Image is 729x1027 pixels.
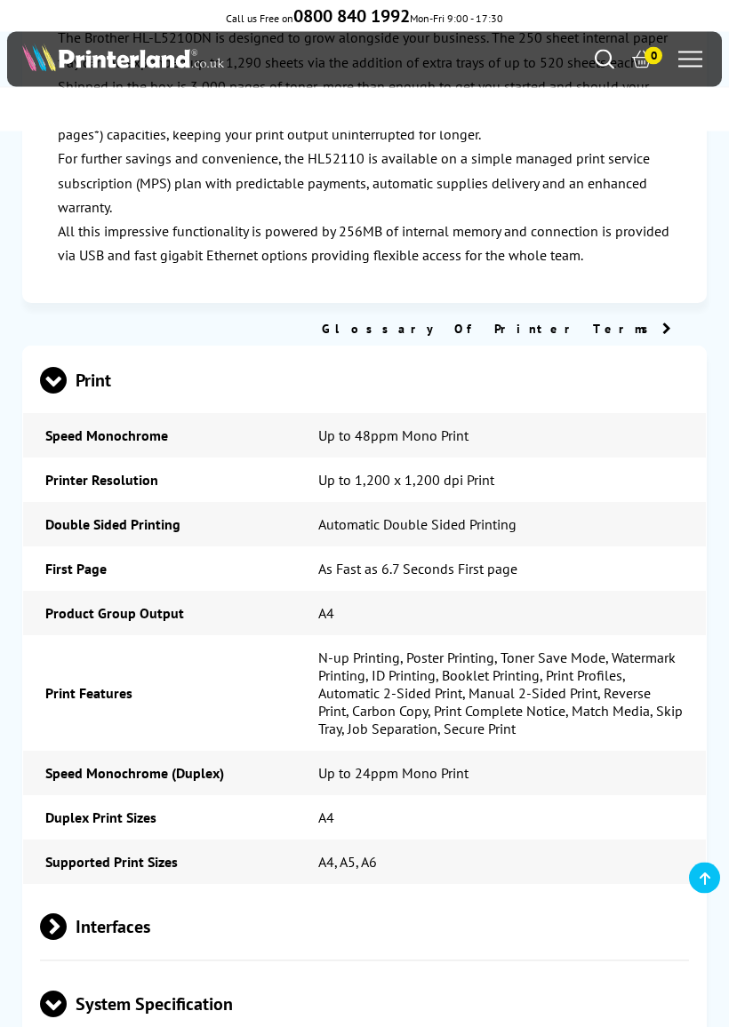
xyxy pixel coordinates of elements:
[296,414,706,458] td: Up to 48ppm Mono Print
[23,547,297,592] td: First Page
[296,547,706,592] td: As Fast as 6.7 Seconds First page
[296,752,706,796] td: Up to 24ppm Mono Print
[22,44,224,72] img: Printerland Logo
[23,503,297,547] td: Double Sided Printing
[40,894,689,960] span: Interfaces
[632,50,652,69] a: 0
[23,840,297,885] td: Supported Print Sizes
[296,636,706,752] td: N-up Printing, Poster Printing, Toner Save Mode, Watermark Printing, ID Printing, Booklet Printin...
[296,840,706,885] td: A4, A5, A6
[293,4,410,28] b: 0800 840 1992
[23,752,297,796] td: Speed Monochrome (Duplex)
[296,592,706,636] td: A4
[58,147,672,220] p: For further savings and convenience, the HL52110 is available on a simple managed print service s...
[645,47,662,65] span: 0
[40,347,689,414] span: Print
[296,458,706,503] td: Up to 1,200 x 1,200 dpi Print
[23,458,297,503] td: Printer Resolution
[23,796,297,840] td: Duplex Print Sizes
[23,592,297,636] td: Product Group Output
[22,44,364,76] a: Printerland Logo
[296,503,706,547] td: Automatic Double Sided Printing
[23,636,297,752] td: Print Features
[23,414,297,458] td: Speed Monochrome
[296,796,706,840] td: A4
[322,322,671,338] a: Glossary Of Printer Terms
[595,50,614,69] a: Search
[293,12,410,25] a: 0800 840 1992
[58,220,672,268] p: All this impressive functionality is powered by 256MB of internal memory and connection is provid...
